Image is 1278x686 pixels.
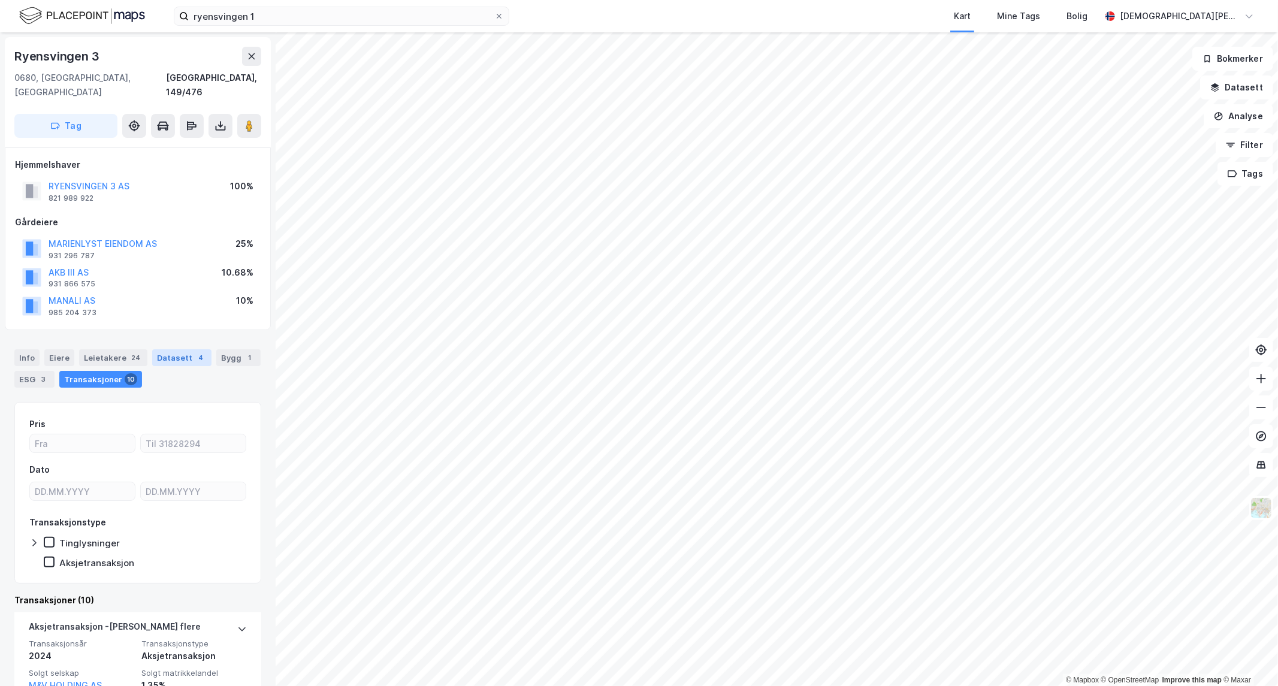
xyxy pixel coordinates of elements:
button: Tags [1217,162,1273,186]
div: 4 [195,352,207,364]
input: Til 31828294 [141,434,246,452]
button: Filter [1216,133,1273,157]
div: Leietakere [79,349,147,366]
iframe: Chat Widget [1218,628,1278,686]
div: 0680, [GEOGRAPHIC_DATA], [GEOGRAPHIC_DATA] [14,71,166,99]
div: 3 [38,373,50,385]
div: 10 [125,373,137,385]
div: Pris [29,417,46,431]
span: Solgt selskap [29,668,134,678]
div: ESG [14,371,55,388]
div: 10% [236,294,253,308]
img: Z [1250,497,1273,519]
div: Mine Tags [997,9,1040,23]
div: Tinglysninger [59,537,120,549]
div: 25% [235,237,253,251]
div: Bolig [1066,9,1087,23]
div: Info [14,349,40,366]
span: Transaksjonsår [29,639,134,649]
div: 821 989 922 [49,194,93,203]
div: Kontrollprogram for chat [1218,628,1278,686]
div: Gårdeiere [15,215,261,229]
button: Analyse [1204,104,1273,128]
div: Kart [954,9,971,23]
div: Eiere [44,349,74,366]
input: DD.MM.YYYY [30,482,135,500]
div: Aksjetransaksjon [59,557,134,569]
a: Improve this map [1162,676,1222,684]
div: Bygg [216,349,261,366]
div: Hjemmelshaver [15,158,261,172]
div: [GEOGRAPHIC_DATA], 149/476 [166,71,261,99]
div: Datasett [152,349,212,366]
button: Datasett [1200,75,1273,99]
div: 985 204 373 [49,308,96,318]
span: Transaksjonstype [141,639,247,649]
div: Aksjetransaksjon [141,649,247,663]
div: 1 [244,352,256,364]
div: Aksjetransaksjon - [PERSON_NAME] flere [29,619,201,639]
div: Transaksjoner [59,371,142,388]
input: DD.MM.YYYY [141,482,246,500]
div: Ryensvingen 3 [14,47,101,66]
div: 2024 [29,649,134,663]
div: 100% [230,179,253,194]
div: Transaksjonstype [29,515,106,530]
button: Tag [14,114,117,138]
div: [DEMOGRAPHIC_DATA][PERSON_NAME] [1120,9,1240,23]
div: Dato [29,463,50,477]
img: logo.f888ab2527a4732fd821a326f86c7f29.svg [19,5,145,26]
a: OpenStreetMap [1101,676,1159,684]
input: Søk på adresse, matrikkel, gårdeiere, leietakere eller personer [189,7,494,25]
div: 931 296 787 [49,251,95,261]
a: Mapbox [1066,676,1099,684]
div: 24 [129,352,143,364]
div: 10.68% [222,265,253,280]
div: Transaksjoner (10) [14,593,261,608]
input: Fra [30,434,135,452]
button: Bokmerker [1192,47,1273,71]
span: Solgt matrikkelandel [141,668,247,678]
div: 931 866 575 [49,279,95,289]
